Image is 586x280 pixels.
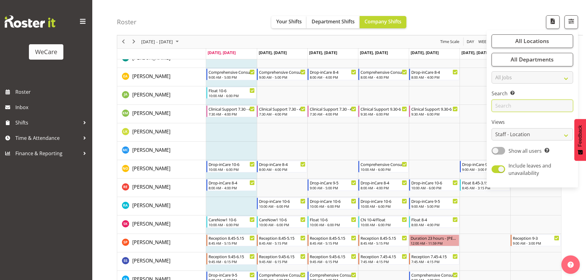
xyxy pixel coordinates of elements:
[462,179,508,186] div: Float 8.45-3.15
[15,149,80,158] span: Finance & Reporting
[259,198,305,204] div: Drop-inCare 10-6
[411,185,458,190] div: 10:00 AM - 6:00 PM
[411,272,458,278] div: Comprehensive Consult 8-4
[308,216,358,228] div: Saahit Kour"s event - Float 10-6 Begin From Wednesday, October 8, 2025 at 10:00:00 AM GMT+13:00 E...
[409,105,459,117] div: Kishendri Moodley"s event - Clinical Support 9.30-6 Begin From Friday, October 10, 2025 at 9:30:0...
[511,56,554,63] span: All Departments
[361,75,407,80] div: 8:00 AM - 4:00 PM
[209,69,255,75] div: Comprehensive Consult 9-5
[409,179,459,191] div: Rachel Els"s event - Drop-inCare 10-6 Begin From Friday, October 10, 2025 at 10:00:00 AM GMT+13:0...
[361,161,407,167] div: Comprehensive Consult 10-6
[310,198,356,204] div: Drop-inCare 10-6
[361,235,407,241] div: Reception 8.45-5.15
[259,259,305,264] div: 9:45 AM - 6:15 PM
[513,241,559,246] div: 9:00 AM - 3:00 PM
[440,38,460,46] span: Time Scale
[208,50,236,55] span: [DATE], [DATE]
[259,235,305,241] div: Reception 8.45-5.15
[411,216,458,223] div: Float 8-4
[361,112,407,116] div: 9:30 AM - 6:00 PM
[309,50,337,55] span: [DATE], [DATE]
[564,15,578,29] button: Filter Shifts
[117,215,206,234] td: Saahit Kour resource
[15,87,89,97] span: Roster
[209,93,255,98] div: 10:00 AM - 6:00 PM
[310,204,356,209] div: 10:00 AM - 6:00 PM
[117,86,206,105] td: Jane Arps resource
[409,69,459,80] div: Ena Advincula"s event - Drop-inCare 8-4 Begin From Friday, October 10, 2025 at 8:00:00 AM GMT+13:...
[132,202,170,209] a: [PERSON_NAME]
[206,87,257,99] div: Jane Arps"s event - Float 10-6 Begin From Monday, October 6, 2025 at 10:00:00 AM GMT+13:00 Ends A...
[209,222,255,227] div: 10:00 AM - 6:00 PM
[307,16,360,28] button: Department Shifts
[411,235,458,241] div: Duration 23 hours - [PERSON_NAME]
[358,179,409,191] div: Rachel Els"s event - Drop-inCare 8-4 Begin From Thursday, October 9, 2025 at 8:00:00 AM GMT+13:00...
[117,68,206,86] td: Ena Advincula resource
[358,105,409,117] div: Kishendri Moodley"s event - Clinical Support 9.30-6 Begin From Thursday, October 9, 2025 at 9:30:...
[492,100,573,112] input: Search
[209,185,255,190] div: 8:00 AM - 4:00 PM
[209,161,255,167] div: Drop-inCare 10-6
[139,35,182,48] div: October 06 - 12, 2025
[117,105,206,123] td: Kishendri Moodley resource
[132,165,170,172] a: [PERSON_NAME]
[117,142,206,160] td: Mary Childs resource
[411,75,458,80] div: 8:00 AM - 4:00 PM
[358,216,409,228] div: Saahit Kour"s event - CN 10-4/Float Begin From Thursday, October 9, 2025 at 10:00:00 AM GMT+13:00...
[117,123,206,142] td: Liandy Kritzinger resource
[15,103,89,112] span: Inbox
[310,69,356,75] div: Drop-inCare 8-4
[259,241,305,246] div: 8:45 AM - 5:15 PM
[361,198,407,204] div: Drop-inCare 10-6
[132,183,170,191] a: [PERSON_NAME]
[308,198,358,209] div: Rachna Anderson"s event - Drop-inCare 10-6 Begin From Wednesday, October 8, 2025 at 10:00:00 AM G...
[130,38,138,46] button: Next
[132,146,170,154] a: [PERSON_NAME]
[132,239,170,246] a: [PERSON_NAME]
[310,222,356,227] div: 10:00 AM - 6:00 PM
[132,128,170,135] a: [PERSON_NAME]
[259,216,305,223] div: CareNow1 10-6
[209,235,255,241] div: Reception 8.45-5.15
[140,38,181,46] button: October 2025
[257,235,307,246] div: Samantha Poultney"s event - Reception 8.45-5.15 Begin From Tuesday, October 7, 2025 at 8:45:00 AM...
[209,167,255,172] div: 10:00 AM - 6:00 PM
[119,38,128,46] button: Previous
[310,75,356,80] div: 8:00 AM - 4:00 PM
[35,47,57,57] div: WeCare
[511,235,561,246] div: Samantha Poultney"s event - Reception 9-3 Begin From Sunday, October 12, 2025 at 9:00:00 AM GMT+1...
[411,198,458,204] div: Drop-inCare 9-5
[132,257,170,264] span: [PERSON_NAME]
[206,235,257,246] div: Samantha Poultney"s event - Reception 8.45-5.15 Begin From Monday, October 6, 2025 at 8:45:00 AM ...
[515,37,549,45] span: All Locations
[411,222,458,227] div: 8:00 AM - 4:00 PM
[409,235,459,246] div: Samantha Poultney"s event - Duration 23 hours - Samantha Poultney Begin From Friday, October 10, ...
[206,216,257,228] div: Saahit Kour"s event - CareNow1 10-6 Begin From Monday, October 6, 2025 at 10:00:00 AM GMT+13:00 E...
[361,253,407,259] div: Reception 7.45-4.15
[361,106,407,112] div: Clinical Support 9.30-6
[310,185,356,190] div: 9:00 AM - 5:00 PM
[360,16,406,28] button: Company Shifts
[361,259,407,264] div: 7:45 AM - 4:15 PM
[310,216,356,223] div: Float 10-6
[259,50,287,55] span: [DATE], [DATE]
[477,38,490,46] button: Timeline Week
[206,161,257,172] div: Natasha Ottley"s event - Drop-inCare 10-6 Begin From Monday, October 6, 2025 at 10:00:00 AM GMT+1...
[209,272,255,278] div: Drop-inCare 9-5
[117,252,206,271] td: Sara Sherwin resource
[132,183,170,190] span: [PERSON_NAME]
[259,204,305,209] div: 10:00 AM - 6:00 PM
[259,69,305,75] div: Comprehensive Consult 9-5
[132,91,170,98] a: [PERSON_NAME]
[466,38,475,46] span: Day
[117,234,206,252] td: Samantha Poultney resource
[361,241,407,246] div: 8:45 AM - 5:15 PM
[310,179,356,186] div: Drop-inCare 9-5
[409,198,459,209] div: Rachna Anderson"s event - Drop-inCare 9-5 Begin From Friday, October 10, 2025 at 9:00:00 AM GMT+1...
[117,179,206,197] td: Rachel Els resource
[209,106,255,112] div: Clinical Support 7.30 - 4
[118,35,129,48] div: previous period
